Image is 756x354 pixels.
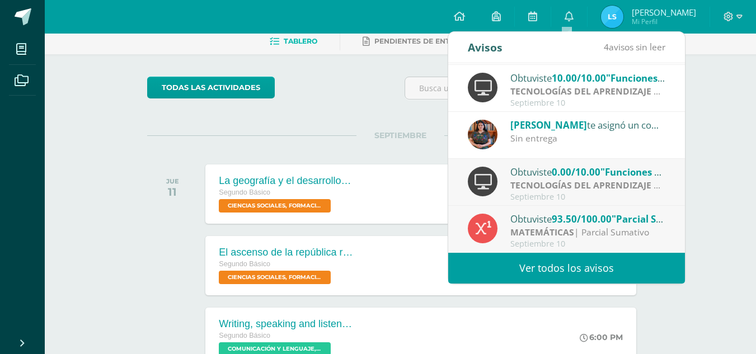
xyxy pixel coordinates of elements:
[219,318,353,330] div: Writing, speaking and listening.
[604,41,665,53] span: avisos sin leer
[166,177,179,185] div: JUE
[510,239,666,249] div: Septiembre 10
[468,120,497,149] img: 60a759e8b02ec95d430434cf0c0a55c7.png
[510,226,574,238] strong: MATEMÁTICAS
[510,70,666,85] div: Obtuviste en
[510,179,746,191] strong: TECNOLOGÍAS DEL APRENDIZAJE Y LA COMUNICACIÓN
[468,32,503,63] div: Avisos
[604,41,609,53] span: 4
[510,98,666,108] div: Septiembre 10
[219,199,331,213] span: CIENCIAS SOCIALES, FORMACIÓN CIUDADANA E INTERCULTURALIDAD 'Sección C'
[356,130,444,140] span: SEPTIEMBRE
[510,179,666,192] div: | Proyecto de práctica
[510,211,666,226] div: Obtuviste en
[405,77,653,99] input: Busca una actividad próxima aquí...
[284,37,317,45] span: Tablero
[510,117,666,132] div: te asignó un comentario en 'Funciones Lógicas (CONCATENAR)' para 'TECNOLOGÍAS DEL APRENDIZAJE Y L...
[363,32,470,50] a: Pendientes de entrega
[632,17,696,26] span: Mi Perfil
[219,332,270,339] span: Segundo Básico
[510,85,666,98] div: | Proyecto de dominio
[219,260,270,268] span: Segundo Básico
[580,332,623,342] div: 6:00 PM
[552,72,606,84] span: 10.00/10.00
[166,185,179,199] div: 11
[510,226,666,239] div: | Parcial Sumativo
[219,247,353,258] div: El ascenso de la república romana
[552,166,600,178] span: 0.00/10.00
[374,37,470,45] span: Pendientes de entrega
[632,7,696,18] span: [PERSON_NAME]
[219,271,331,284] span: CIENCIAS SOCIALES, FORMACIÓN CIUDADANA E INTERCULTURALIDAD 'Sección C'
[219,188,270,196] span: Segundo Básico
[219,175,353,187] div: La geografía y el desarrollo inicial de [GEOGRAPHIC_DATA]
[147,77,275,98] a: todas las Actividades
[510,132,666,145] div: Sin entrega
[510,85,746,97] strong: TECNOLOGÍAS DEL APRENDIZAJE Y LA COMUNICACIÓN
[510,119,587,131] span: [PERSON_NAME]
[270,32,317,50] a: Tablero
[510,164,666,179] div: Obtuviste en
[510,192,666,202] div: Septiembre 10
[448,253,685,284] a: Ver todos los avisos
[612,213,699,225] span: "Parcial Sumativo"
[552,213,612,225] span: 93.50/100.00
[606,72,715,84] span: "Funciones Lógicas (SI)"
[601,6,623,28] img: 32fd807e79ce01b321cba1ed0ea5aa82.png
